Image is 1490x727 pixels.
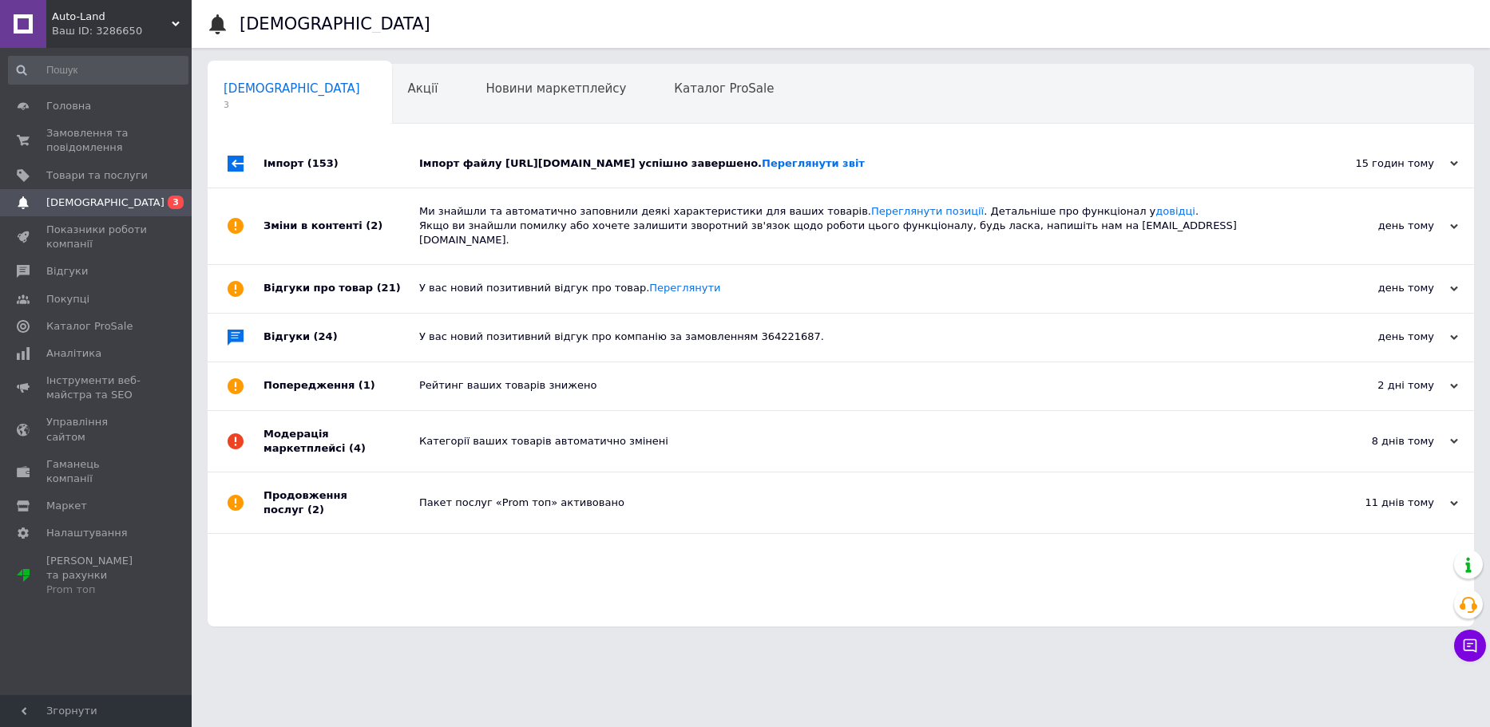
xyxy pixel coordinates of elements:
div: Рейтинг ваших товарів знижено [419,378,1298,393]
span: Налаштування [46,526,128,540]
div: 2 дні тому [1298,378,1458,393]
div: Категорії ваших товарів автоматично змінені [419,434,1298,448]
a: довідці [1155,205,1195,217]
span: Маркет [46,499,87,513]
span: Інструменти веб-майстра та SEO [46,373,148,402]
span: Каталог ProSale [46,319,133,334]
div: день тому [1298,330,1458,344]
div: Prom топ [46,583,148,597]
span: (24) [314,330,338,342]
div: Зміни в контенті [264,188,419,264]
span: Новини маркетплейсу [485,81,626,96]
div: день тому [1298,219,1458,233]
div: Відгуки про товар [264,265,419,313]
span: Управління сайтом [46,415,148,444]
div: 11 днів тому [1298,496,1458,510]
div: день тому [1298,281,1458,295]
div: Пакет послуг «Prom топ» активовано [419,496,1298,510]
span: [DEMOGRAPHIC_DATA] [46,196,164,210]
a: Переглянути звіт [762,157,865,169]
span: Головна [46,99,91,113]
div: Ваш ID: 3286650 [52,24,192,38]
span: Каталог ProSale [674,81,774,96]
span: (2) [307,504,324,516]
span: Акції [408,81,438,96]
span: (21) [377,282,401,294]
div: Продовження послуг [264,472,419,533]
div: У вас новий позитивний відгук про компанію за замовленням 364221687. [419,330,1298,344]
span: Відгуки [46,264,88,279]
div: Модерація маркетплейсі [264,411,419,472]
span: [PERSON_NAME] та рахунки [46,554,148,598]
div: Ми знайшли та автоматично заповнили деякі характеристики для ваших товарів. . Детальніше про функ... [419,204,1298,248]
span: (4) [349,442,366,454]
span: (153) [307,157,339,169]
span: (2) [366,219,382,231]
span: 3 [168,196,184,209]
div: Відгуки [264,314,419,362]
div: У вас новий позитивний відгук про товар. [419,281,1298,295]
span: Замовлення та повідомлення [46,126,148,155]
span: [DEMOGRAPHIC_DATA] [224,81,360,96]
span: Аналітика [46,346,101,361]
span: 3 [224,99,360,111]
a: Переглянути позиції [871,205,984,217]
span: Покупці [46,292,89,306]
div: Імпорт файлу [URL][DOMAIN_NAME] успішно завершено. [419,156,1298,171]
button: Чат з покупцем [1454,630,1486,662]
span: Auto-Land [52,10,172,24]
span: Показники роботи компанії [46,223,148,251]
h1: [DEMOGRAPHIC_DATA] [240,14,430,34]
span: Гаманець компанії [46,457,148,486]
span: Товари та послуги [46,168,148,183]
a: Переглянути [649,282,720,294]
span: (1) [359,379,375,391]
div: 15 годин тому [1298,156,1458,171]
input: Пошук [8,56,188,85]
div: 8 днів тому [1298,434,1458,448]
div: Попередження [264,362,419,410]
div: Імпорт [264,140,419,188]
